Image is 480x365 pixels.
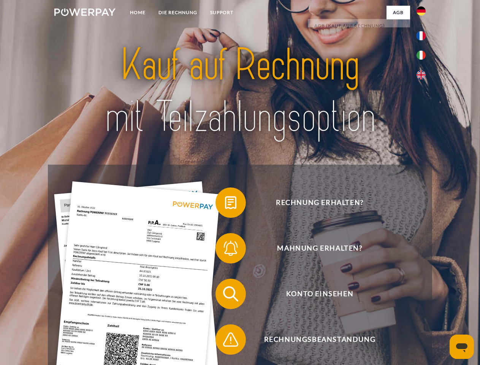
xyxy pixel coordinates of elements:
[417,51,426,60] img: it
[152,6,204,19] a: DIE RECHNUNG
[308,19,410,33] a: AGB (Kauf auf Rechnung)
[215,187,413,218] button: Rechnung erhalten?
[417,31,426,40] img: fr
[215,279,413,309] button: Konto einsehen
[227,324,413,355] span: Rechnungsbeanstandung
[221,193,240,212] img: qb_bill.svg
[204,6,240,19] a: SUPPORT
[221,239,240,258] img: qb_bell.svg
[227,187,413,218] span: Rechnung erhalten?
[221,330,240,349] img: qb_warning.svg
[54,8,116,16] img: logo-powerpay-white.svg
[215,324,413,355] button: Rechnungsbeanstandung
[124,6,152,19] a: Home
[450,335,474,359] iframe: Schaltfläche zum Öffnen des Messaging-Fensters
[417,6,426,16] img: de
[227,279,413,309] span: Konto einsehen
[387,6,410,19] a: agb
[215,233,413,263] button: Mahnung erhalten?
[227,233,413,263] span: Mahnung erhalten?
[417,70,426,79] img: en
[221,284,240,303] img: qb_search.svg
[73,36,407,146] img: title-powerpay_de.svg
